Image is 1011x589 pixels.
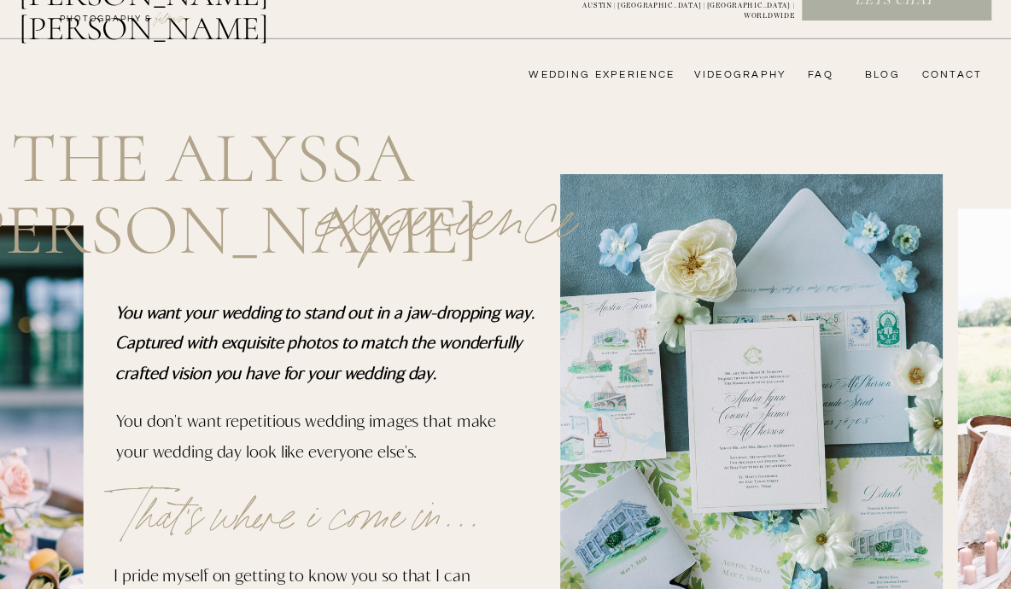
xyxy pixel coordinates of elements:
a: bLog [858,68,899,82]
a: videography [689,68,786,82]
a: FAQ [799,68,833,82]
b: You want your wedding to stand out in a jaw-dropping way. Captured with exquisite photos to match... [115,301,534,382]
a: photography & [50,13,161,33]
p: EXPERIENCE [236,135,655,254]
a: wedding experience [505,68,675,82]
a: FILMs [138,7,201,27]
p: That's where i come in... [117,461,536,580]
a: CONTACT [916,68,982,82]
p: You don't want repetitious wedding images that make your wedding day look like everyone else's. [116,405,523,481]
